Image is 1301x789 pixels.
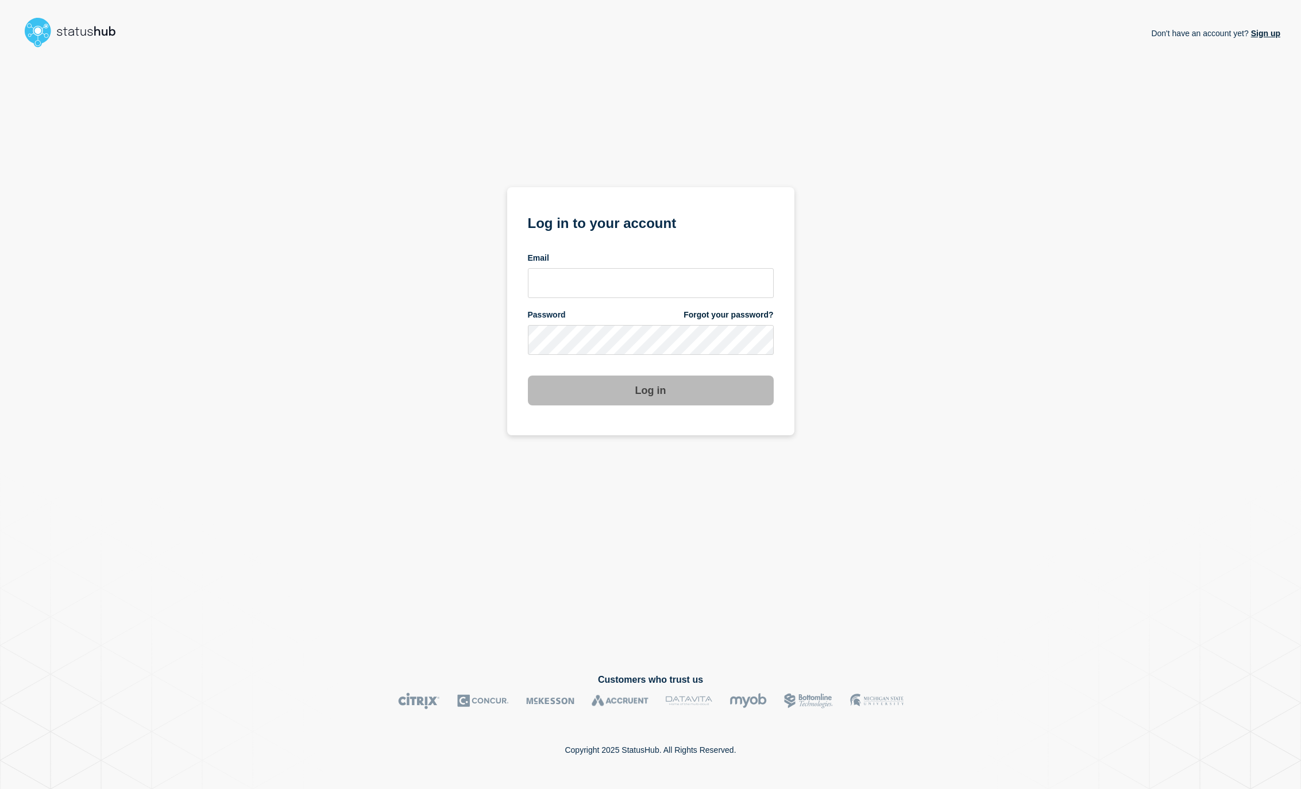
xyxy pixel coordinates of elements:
[666,693,712,709] img: DataVita logo
[729,693,767,709] img: myob logo
[457,693,509,709] img: Concur logo
[528,325,774,355] input: password input
[528,211,774,233] h1: Log in to your account
[528,253,549,264] span: Email
[850,693,904,709] img: MSU logo
[684,310,773,320] a: Forgot your password?
[528,376,774,405] button: Log in
[1249,29,1280,38] a: Sign up
[592,693,648,709] img: Accruent logo
[565,745,736,755] p: Copyright 2025 StatusHub. All Rights Reserved.
[528,310,566,320] span: Password
[21,14,130,51] img: StatusHub logo
[398,693,440,709] img: Citrix logo
[528,268,774,298] input: email input
[526,693,574,709] img: McKesson logo
[784,693,833,709] img: Bottomline logo
[21,675,1280,685] h2: Customers who trust us
[1151,20,1280,47] p: Don't have an account yet?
